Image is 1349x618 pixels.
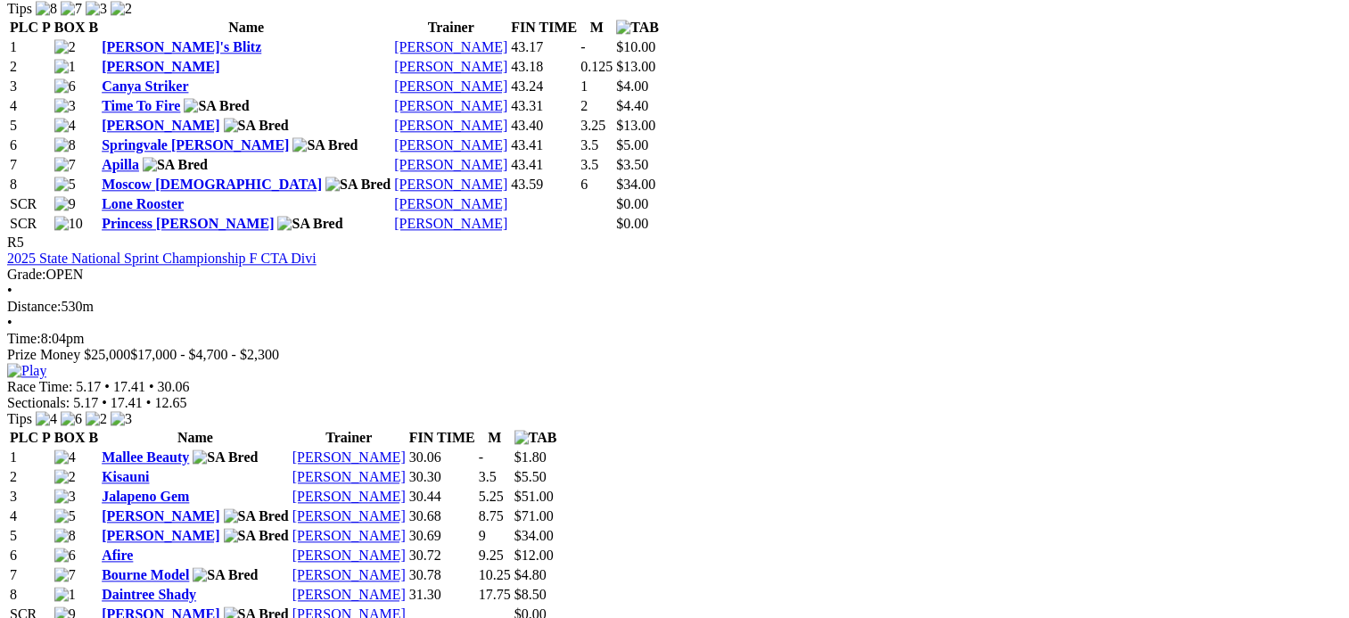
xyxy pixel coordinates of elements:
[42,430,51,445] span: P
[616,20,659,36] img: TAB
[224,528,289,544] img: SA Bred
[9,566,52,584] td: 7
[9,468,52,486] td: 2
[616,78,648,94] span: $4.00
[102,587,196,602] a: Daintree Shady
[54,118,76,134] img: 4
[479,567,511,582] text: 10.25
[9,78,52,95] td: 3
[9,527,52,545] td: 5
[616,118,655,133] span: $13.00
[7,299,61,314] span: Distance:
[42,20,51,35] span: P
[54,177,76,193] img: 5
[73,395,98,410] span: 5.17
[394,118,507,133] a: [PERSON_NAME]
[616,177,655,192] span: $34.00
[580,78,588,94] text: 1
[86,411,107,427] img: 2
[54,78,76,95] img: 6
[510,156,578,174] td: 43.41
[9,215,52,233] td: SCR
[54,528,76,544] img: 8
[7,251,317,266] a: 2025 State National Sprint Championship F CTA Divi
[54,567,76,583] img: 7
[54,137,76,153] img: 8
[394,59,507,74] a: [PERSON_NAME]
[510,136,578,154] td: 43.41
[7,379,72,394] span: Race Time:
[101,429,290,447] th: Name
[510,78,578,95] td: 43.24
[292,489,406,504] a: [PERSON_NAME]
[102,449,189,465] a: Mallee Beauty
[408,586,476,604] td: 31.30
[479,587,511,602] text: 17.75
[102,395,107,410] span: •
[54,39,76,55] img: 2
[514,528,554,543] span: $34.00
[76,379,101,394] span: 5.17
[102,177,322,192] a: Moscow [DEMOGRAPHIC_DATA]
[514,449,547,465] span: $1.80
[580,137,598,152] text: 3.5
[510,97,578,115] td: 43.31
[102,548,133,563] a: Afire
[393,19,508,37] th: Trainer
[479,449,483,465] text: -
[7,1,32,16] span: Tips
[510,117,578,135] td: 43.40
[184,98,249,114] img: SA Bred
[292,587,406,602] a: [PERSON_NAME]
[408,527,476,545] td: 30.69
[514,489,554,504] span: $51.00
[394,177,507,192] a: [PERSON_NAME]
[54,489,76,505] img: 3
[158,379,190,394] span: 30.06
[394,137,507,152] a: [PERSON_NAME]
[580,157,598,172] text: 3.5
[102,98,180,113] a: Time To Fire
[36,1,57,17] img: 8
[616,39,655,54] span: $10.00
[479,469,497,484] text: 3.5
[54,216,83,232] img: 10
[408,566,476,584] td: 30.78
[7,331,41,346] span: Time:
[479,548,504,563] text: 9.25
[9,507,52,525] td: 4
[154,395,186,410] span: 12.65
[102,59,219,74] a: [PERSON_NAME]
[514,430,557,446] img: TAB
[616,196,648,211] span: $0.00
[102,78,188,94] a: Canya Striker
[143,157,208,173] img: SA Bred
[9,586,52,604] td: 8
[514,548,554,563] span: $12.00
[9,156,52,174] td: 7
[510,19,578,37] th: FIN TIME
[7,331,1342,347] div: 8:04pm
[7,299,1342,315] div: 530m
[102,118,219,133] a: [PERSON_NAME]
[514,469,547,484] span: $5.50
[113,379,145,394] span: 17.41
[111,395,143,410] span: 17.41
[9,97,52,115] td: 4
[394,39,507,54] a: [PERSON_NAME]
[102,528,219,543] a: [PERSON_NAME]
[7,267,1342,283] div: OPEN
[325,177,391,193] img: SA Bred
[9,58,52,76] td: 2
[616,157,648,172] span: $3.50
[514,508,554,523] span: $71.00
[104,379,110,394] span: •
[580,98,588,113] text: 2
[510,58,578,76] td: 43.18
[9,449,52,466] td: 1
[54,548,76,564] img: 6
[224,508,289,524] img: SA Bred
[580,39,585,54] text: -
[102,489,189,504] a: Jalapeno Gem
[10,20,38,35] span: PLC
